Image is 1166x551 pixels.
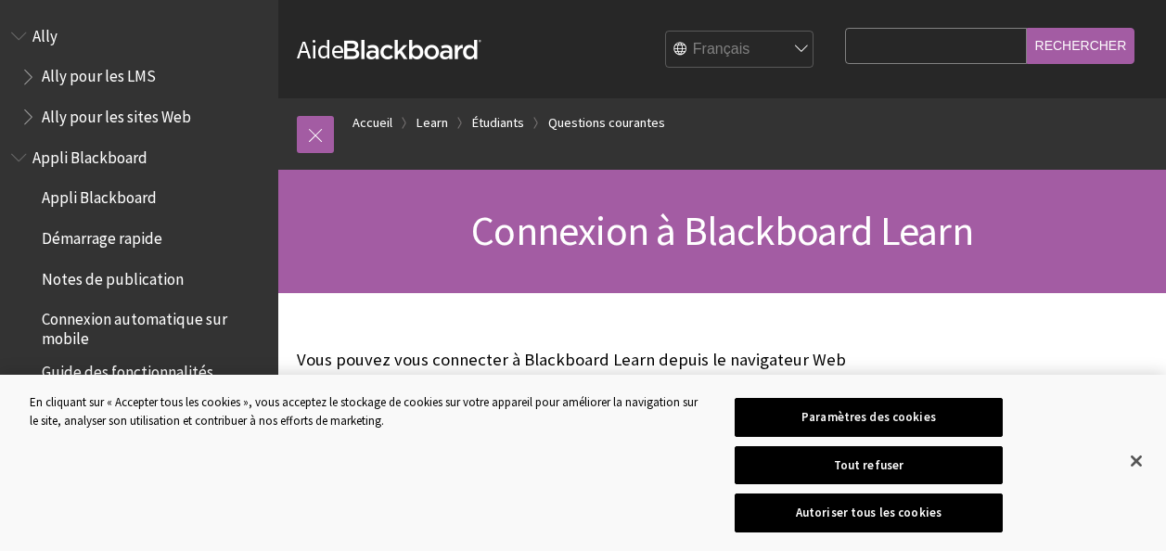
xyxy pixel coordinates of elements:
[42,357,213,382] span: Guide des fonctionnalités
[42,183,157,208] span: Appli Blackboard
[32,142,147,167] span: Appli Blackboard
[666,32,814,69] select: Site Language Selector
[11,20,267,133] nav: Book outline for Anthology Ally Help
[471,205,973,256] span: Connexion à Blackboard Learn
[735,446,1003,485] button: Tout refuser
[352,111,392,135] a: Accueil
[30,393,699,429] div: En cliquant sur « Accepter tous les cookies », vous acceptez le stockage de cookies sur votre app...
[344,40,481,59] strong: Blackboard
[735,398,1003,437] button: Paramètres des cookies
[1116,441,1157,481] button: Fermer
[297,348,873,396] p: Vous pouvez vous connecter à Blackboard Learn depuis le navigateur Web installé sur votre ordinat...
[42,61,156,86] span: Ally pour les LMS
[735,493,1003,532] button: Autoriser tous les cookies
[472,111,524,135] a: Étudiants
[1027,28,1135,64] input: Rechercher
[297,32,481,66] a: AideBlackboard
[416,111,448,135] a: Learn
[42,263,184,288] span: Notes de publication
[42,101,191,126] span: Ally pour les sites Web
[32,20,58,45] span: Ally
[42,304,265,348] span: Connexion automatique sur mobile
[548,111,665,135] a: Questions courantes
[42,223,162,248] span: Démarrage rapide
